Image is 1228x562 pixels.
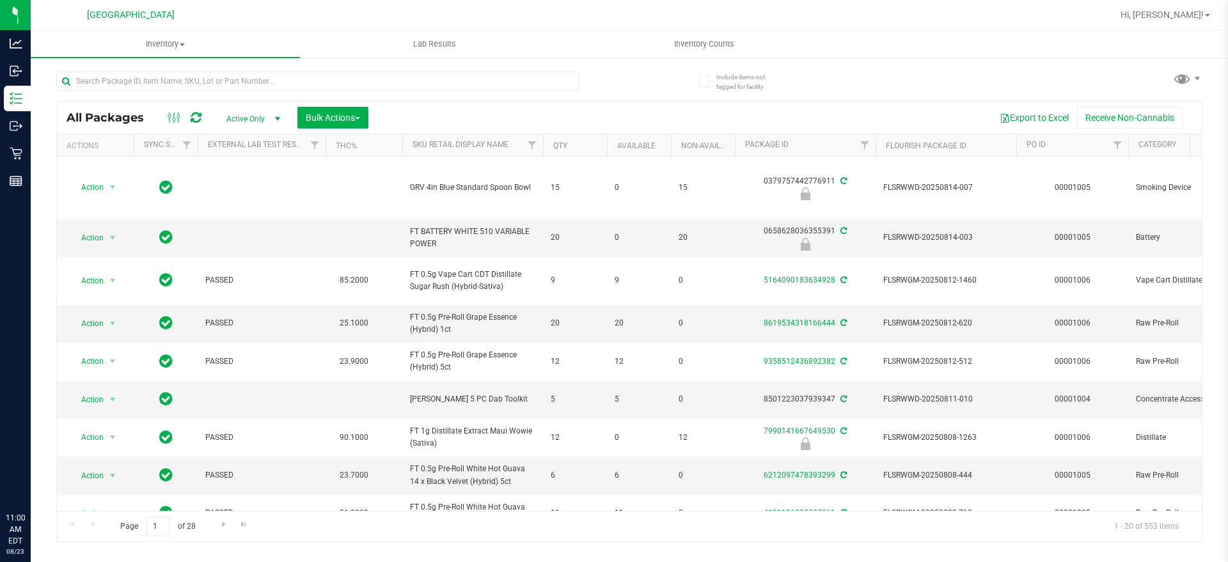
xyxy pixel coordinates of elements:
span: FT BATTERY WHITE 510 VARIABLE POWER [410,226,535,250]
span: 5 [615,393,663,405]
span: FT 1g Distillate Extract Maui Wowie (Sativa) [410,425,535,449]
div: 0379757442776911 [733,175,878,200]
a: 6212097478393299 [764,471,835,480]
inline-svg: Retail [10,147,22,160]
a: PO ID [1027,140,1046,149]
a: 00001006 [1055,318,1090,327]
span: Hi, [PERSON_NAME]! [1121,10,1204,20]
span: Include items not tagged for facility [716,72,780,91]
a: Filter [854,134,876,156]
span: 85.2000 [333,271,375,290]
a: 4191186885297961 [764,508,835,517]
span: Sync from Compliance System [838,426,847,435]
a: Filter [1107,134,1128,156]
span: 0 [615,432,663,444]
span: Action [70,428,104,446]
span: [PERSON_NAME] 5 PC Dab Toolkit [410,393,535,405]
span: FT 0.5g Vape Cart CDT Distillate Sugar Rush (Hybrid-Sativa) [410,269,535,293]
span: FLSRWWD-20250814-003 [883,231,1009,244]
a: Non-Available [681,141,738,150]
a: Go to the next page [214,517,233,534]
span: PASSED [205,274,318,286]
iframe: Resource center [13,460,51,498]
span: 23.9000 [333,352,375,371]
span: select [105,391,121,409]
span: 90.1000 [333,428,375,447]
a: Lab Results [300,31,569,58]
span: 0 [615,231,663,244]
span: All Packages [67,111,157,125]
a: Filter [522,134,543,156]
span: Sync from Compliance System [838,176,847,185]
span: Action [70,272,104,290]
span: 15 [679,182,727,194]
a: Inventory [31,31,300,58]
span: FT 0.5g Pre-Roll Grape Essence (Hybrid) 1ct [410,311,535,336]
span: In Sync [159,428,173,446]
a: Flourish Package ID [886,141,966,150]
span: Sync from Compliance System [838,394,847,403]
a: 00001005 [1055,508,1090,517]
span: Page of 28 [109,517,206,536]
span: Inventory [31,38,300,50]
div: Launch Hold [733,187,878,200]
span: 12 [551,355,599,368]
span: 25.1000 [333,314,375,332]
div: Launch Hold [733,437,878,450]
span: In Sync [159,504,173,522]
a: 7990141667649530 [764,426,835,435]
span: select [105,504,121,522]
span: 9 [615,274,663,286]
a: Go to the last page [235,517,253,534]
span: 0 [679,355,727,368]
inline-svg: Analytics [10,37,22,50]
span: Sync from Compliance System [838,276,847,285]
span: Sync from Compliance System [838,226,847,235]
span: FLSRWGM-20250812-1460 [883,274,1009,286]
span: 20 [615,317,663,329]
span: [GEOGRAPHIC_DATA] [87,10,175,20]
span: FLSRWGM-20250812-512 [883,355,1009,368]
span: 20 [551,317,599,329]
span: select [105,229,121,247]
button: Receive Non-Cannabis [1077,107,1183,129]
span: In Sync [159,178,173,196]
a: 00001005 [1055,471,1090,480]
a: 00001006 [1055,433,1090,442]
p: 11:00 AM EDT [6,512,25,547]
span: 6 [551,469,599,481]
a: 8619534318166444 [764,318,835,327]
span: select [105,467,121,485]
span: FT 0.5g Pre-Roll White Hot Guava 14 x Black Velvet (Hybrid) 1ct [410,501,535,526]
span: FLSRWGM-20250808-1263 [883,432,1009,444]
span: Sync from Compliance System [838,318,847,327]
a: 00001006 [1055,357,1090,366]
input: Search Package ID, Item Name, SKU, Lot or Part Number... [56,72,579,91]
div: 8501223037939347 [733,393,878,405]
a: THC% [336,141,357,150]
span: 12 [615,355,663,368]
a: 00001005 [1055,183,1090,192]
span: Action [70,467,104,485]
span: 23.7000 [333,466,375,485]
span: PASSED [205,317,318,329]
span: 0 [679,507,727,519]
a: Sync Status [144,140,193,149]
span: In Sync [159,390,173,408]
span: 0 [679,393,727,405]
inline-svg: Inbound [10,65,22,77]
span: Sync from Compliance System [838,471,847,480]
span: 21.9000 [333,504,375,522]
span: 5 [551,393,599,405]
inline-svg: Outbound [10,120,22,132]
span: PASSED [205,469,318,481]
span: 1 - 20 of 553 items [1104,517,1189,536]
span: Sync from Compliance System [838,357,847,366]
button: Export to Excel [991,107,1077,129]
span: select [105,352,121,370]
span: Lab Results [396,38,473,50]
span: FT 0.5g Pre-Roll Grape Essence (Hybrid) 5ct [410,349,535,373]
input: 1 [146,517,169,536]
span: 0 [679,317,727,329]
a: Available [617,141,656,150]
